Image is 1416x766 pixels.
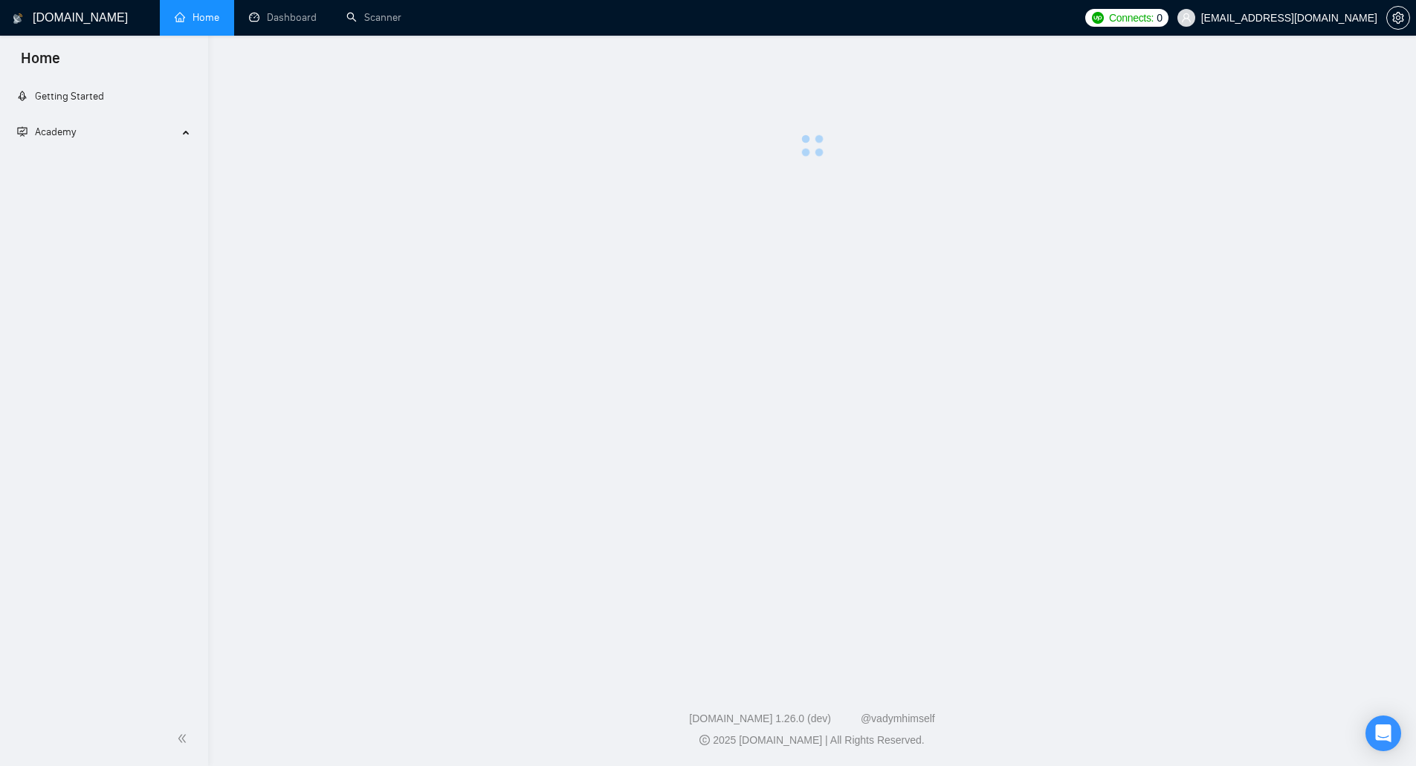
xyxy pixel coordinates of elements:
[1365,715,1401,751] div: Open Intercom Messenger
[17,91,28,101] span: rocket
[220,733,1404,748] div: 2025 [DOMAIN_NAME] | All Rights Reserved.
[5,82,202,111] li: Getting Started
[175,11,219,24] a: homeHome
[699,735,710,745] span: copyright
[1092,12,1104,24] img: upwork-logo.png
[9,48,72,79] span: Home
[17,126,28,137] span: fund-projection-screen
[17,126,76,138] span: Academy
[861,713,935,724] a: @vadymhimself
[35,126,76,138] span: Academy
[1387,12,1409,24] span: setting
[1386,12,1410,24] a: setting
[35,90,104,103] span: Getting Started
[249,11,317,24] a: dashboardDashboard
[1181,13,1192,23] span: user
[1157,10,1163,26] span: 0
[1386,6,1410,30] button: setting
[13,7,23,30] img: logo
[346,11,401,24] a: searchScanner
[1109,10,1154,26] span: Connects:
[689,713,831,724] a: [DOMAIN_NAME] 1.26.0 (dev)
[177,731,192,746] span: double-left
